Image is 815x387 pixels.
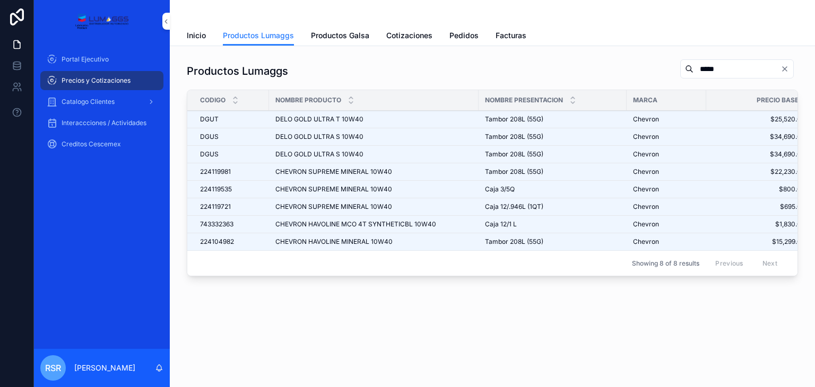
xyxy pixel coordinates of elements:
a: Pedidos [449,26,479,47]
a: Tambor 208L (55G) [485,133,620,141]
span: DGUT [200,115,219,124]
a: Caja 12/1 L [485,220,620,228]
a: Tambor 208L (55G) [485,115,620,124]
span: Codigo [200,96,226,104]
a: DGUS [200,133,263,141]
a: Chevron [633,115,700,124]
a: $34,690.00 [706,133,805,141]
a: Caja 12/.946L (1QT) [485,203,620,211]
span: RSR [45,362,61,374]
span: Creditos Cescemex [62,140,121,148]
a: Precios y Cotizaciones [40,71,163,90]
a: DELO GOLD ULTRA T 10W40 [275,115,472,124]
a: Chevron [633,133,700,141]
a: $25,520.00 [706,115,805,124]
a: Portal Ejecutivo [40,50,163,69]
a: 224119981 [200,168,263,176]
a: 224119721 [200,203,263,211]
span: Inicio [187,30,206,41]
a: Chevron [633,220,700,228]
a: $1,830.00 [706,220,805,228]
span: Caja 12/.946L (1QT) [485,203,543,211]
a: CHEVRON SUPREME MINERAL 10W40 [275,168,472,176]
a: 743332363 [200,220,263,228]
a: Productos Lumaggs [223,26,294,46]
span: 224119981 [200,168,231,176]
span: Chevron [633,150,659,159]
a: $22,230.00 [706,168,805,176]
a: Tambor 208L (55G) [485,150,620,159]
a: Tambor 208L (55G) [485,238,620,246]
span: Interaccciones / Actividades [62,119,146,127]
a: DGUT [200,115,263,124]
a: Chevron [633,203,700,211]
span: Chevron [633,203,659,211]
h1: Productos Lumaggs [187,64,288,78]
span: CHEVRON SUPREME MINERAL 10W40 [275,203,392,211]
span: DELO GOLD ULTRA S 10W40 [275,133,363,141]
a: Tambor 208L (55G) [485,168,620,176]
a: DELO GOLD ULTRA S 10W40 [275,150,472,159]
a: Caja 3/5Q [485,185,620,193]
img: App logo [75,13,128,30]
a: $34,690.00 [706,150,805,159]
span: Cotizaciones [386,30,432,41]
a: CHEVRON SUPREME MINERAL 10W40 [275,203,472,211]
span: Chevron [633,238,659,246]
span: Tambor 208L (55G) [485,238,543,246]
a: 224119535 [200,185,263,193]
a: Productos Galsa [311,26,369,47]
span: DELO GOLD ULTRA T 10W40 [275,115,363,124]
a: $695.00 [706,203,805,211]
span: Facturas [496,30,526,41]
a: CHEVRON HAVOLINE MINERAL 10W40 [275,238,472,246]
span: 224119535 [200,185,232,193]
a: Chevron [633,150,700,159]
span: DELO GOLD ULTRA S 10W40 [275,150,363,159]
span: Caja 3/5Q [485,185,515,193]
a: Interaccciones / Actividades [40,113,163,133]
p: [PERSON_NAME] [74,363,135,373]
a: DGUS [200,150,263,159]
span: CHEVRON HAVOLINE MCO 4T SYNTHETICBL 10W40 [275,220,436,228]
a: DELO GOLD ULTRA S 10W40 [275,133,472,141]
span: 743332363 [200,220,233,228]
span: CHEVRON HAVOLINE MINERAL 10W40 [275,238,393,246]
a: Chevron [633,238,700,246]
span: Productos Galsa [311,30,369,41]
button: Clear [781,65,793,73]
span: 224119721 [200,203,231,211]
span: Chevron [633,220,659,228]
span: Marca [633,96,657,104]
a: Chevron [633,185,700,193]
a: Creditos Cescemex [40,135,163,154]
span: Portal Ejecutivo [62,55,109,64]
span: Tambor 208L (55G) [485,115,543,124]
span: Productos Lumaggs [223,30,294,41]
span: Showing 8 of 8 results [632,259,699,268]
span: Precios y Cotizaciones [62,76,131,85]
span: Chevron [633,133,659,141]
span: CHEVRON SUPREME MINERAL 10W40 [275,185,392,193]
a: $800.00 [706,185,805,193]
a: Catalogo Clientes [40,92,163,111]
a: Inicio [187,26,206,47]
span: Pedidos [449,30,479,41]
span: Tambor 208L (55G) [485,168,543,176]
span: Nombre Presentacion [485,96,563,104]
span: Nombre Producto [275,96,341,104]
span: Chevron [633,168,659,176]
div: scrollable content [34,42,170,168]
span: Tambor 208L (55G) [485,150,543,159]
span: DGUS [200,150,219,159]
span: 224104982 [200,238,234,246]
span: Catalogo Clientes [62,98,115,106]
span: CHEVRON SUPREME MINERAL 10W40 [275,168,392,176]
